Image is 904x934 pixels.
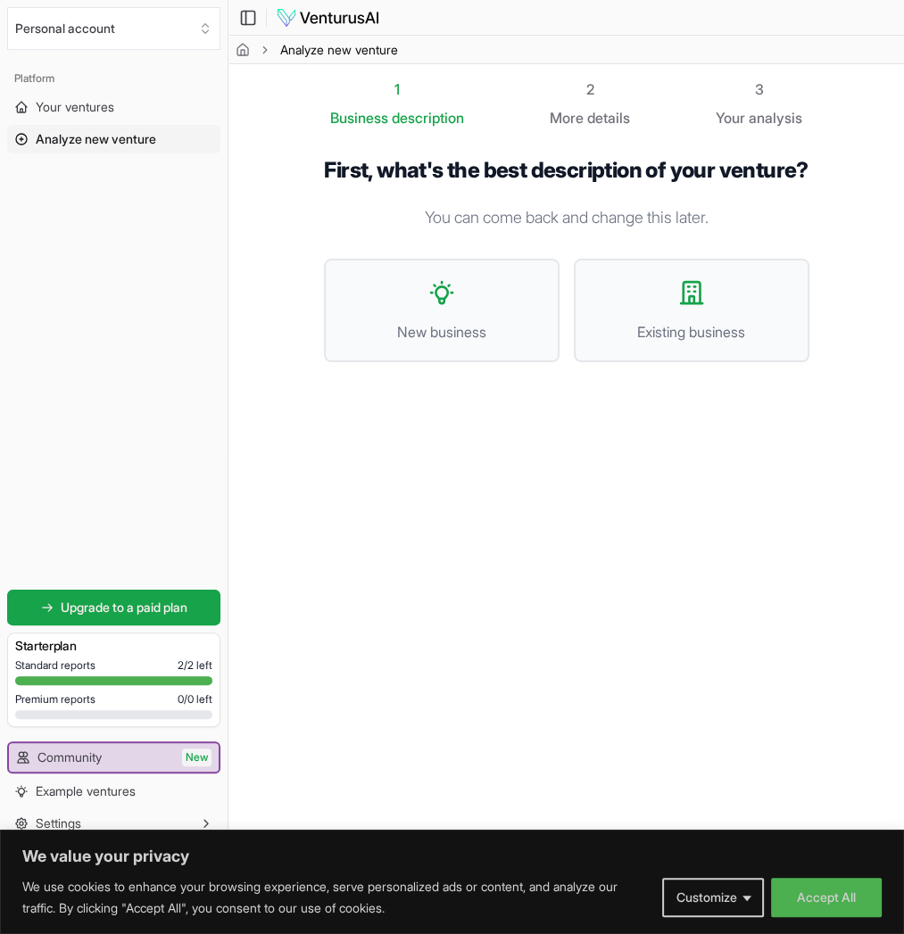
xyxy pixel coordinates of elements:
img: logo [276,7,380,29]
span: Standard reports [15,658,95,673]
span: 0 / 0 left [178,692,212,707]
a: Analyze new venture [7,125,220,153]
span: Settings [36,814,81,832]
div: Platform [7,64,220,93]
span: More [550,107,584,128]
span: analysis [749,109,802,127]
span: Your ventures [36,98,114,116]
span: New business [344,321,540,343]
a: Example ventures [7,777,220,806]
h1: First, what's the best description of your venture? [324,157,809,184]
span: Upgrade to a paid plan [61,599,187,616]
nav: breadcrumb [236,41,398,59]
span: Analyze new venture [36,130,156,148]
button: Settings [7,809,220,838]
span: Analyze new venture [280,41,398,59]
span: Business [330,107,388,128]
div: 1 [330,79,464,100]
span: New [182,748,211,766]
div: 3 [716,79,802,100]
span: Premium reports [15,692,95,707]
a: CommunityNew [9,743,219,772]
span: Existing business [593,321,790,343]
button: Existing business [574,259,809,362]
h3: Starter plan [15,637,212,655]
span: 2 / 2 left [178,658,212,673]
button: Customize [662,878,764,917]
span: Community [37,748,102,766]
span: Your [716,107,745,128]
span: description [392,109,464,127]
span: details [587,109,630,127]
button: Accept All [771,878,882,917]
a: Your ventures [7,93,220,121]
button: New business [324,259,560,362]
p: We use cookies to enhance your browsing experience, serve personalized ads or content, and analyz... [22,876,649,919]
p: You can come back and change this later. [324,205,809,230]
button: Select an organization [7,7,220,50]
div: 2 [550,79,630,100]
p: We value your privacy [22,846,882,867]
a: Upgrade to a paid plan [7,590,220,625]
span: Example ventures [36,782,136,800]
